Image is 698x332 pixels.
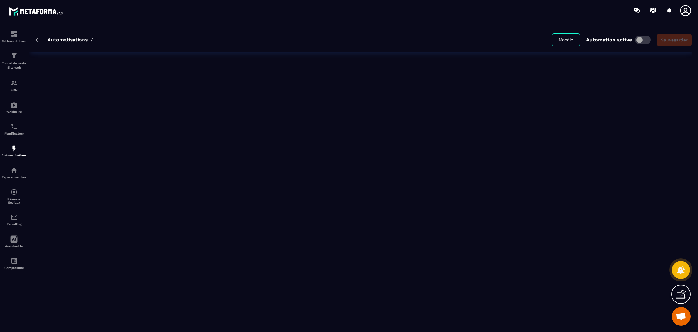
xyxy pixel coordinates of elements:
img: scheduler [10,123,18,130]
p: Tableau de bord [2,39,26,43]
p: Espace membre [2,176,26,179]
a: Automatisations [47,37,88,43]
img: accountant [10,257,18,265]
a: formationformationCRM [2,75,26,96]
img: formation [10,30,18,38]
p: Assistant IA [2,244,26,248]
p: CRM [2,88,26,92]
img: automations [10,166,18,174]
a: Assistant IA [2,231,26,253]
img: automations [10,101,18,108]
p: E-mailing [2,223,26,226]
a: automationsautomationsAutomatisations [2,140,26,162]
p: Réseaux Sociaux [2,197,26,204]
p: Tunnel de vente Site web [2,61,26,70]
a: automationsautomationsWebinaire [2,96,26,118]
img: email [10,214,18,221]
a: accountantaccountantComptabilité [2,253,26,274]
a: formationformationTunnel de vente Site web [2,47,26,75]
a: emailemailE-mailing [2,209,26,231]
div: Ouvrir le chat [672,307,691,326]
p: Planificateur [2,132,26,135]
p: Automation active [586,37,632,43]
img: automations [10,145,18,152]
img: logo [9,6,65,17]
p: Comptabilité [2,266,26,270]
img: formation [10,79,18,87]
span: / [91,37,93,43]
p: Webinaire [2,110,26,113]
a: formationformationTableau de bord [2,26,26,47]
button: Modèle [552,33,580,46]
a: automationsautomationsEspace membre [2,162,26,184]
a: schedulerschedulerPlanificateur [2,118,26,140]
img: arrow [36,38,40,42]
p: Automatisations [2,154,26,157]
img: formation [10,52,18,60]
img: social-network [10,188,18,196]
a: social-networksocial-networkRéseaux Sociaux [2,184,26,209]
